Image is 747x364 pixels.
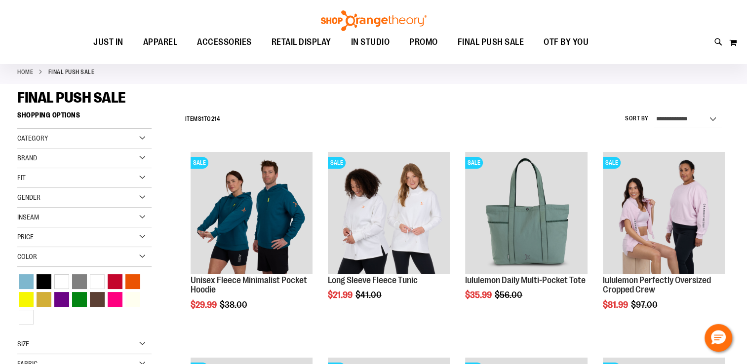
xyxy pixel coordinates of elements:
[17,134,48,142] span: Category
[197,31,252,53] span: ACCESSORIES
[106,273,124,291] a: Red
[328,290,354,300] span: $21.99
[328,152,450,275] a: Product image for Fleece Long SleeveSALE
[598,147,730,335] div: product
[124,291,142,308] a: Ivory
[191,157,208,169] span: SALE
[88,273,106,291] a: Clear
[143,31,178,53] span: APPAREL
[544,31,589,53] span: OTF BY YOU
[17,253,37,260] span: Color
[603,300,629,310] span: $81.99
[17,154,37,162] span: Brand
[458,31,524,53] span: FINAL PUSH SALE
[17,193,40,201] span: Gender
[17,68,33,76] a: Home
[323,147,455,325] div: product
[191,152,313,274] img: Unisex Fleece Minimalist Pocket Hoodie
[495,290,524,300] span: $56.00
[106,291,124,308] a: Pink
[625,114,649,123] label: Sort By
[465,290,493,300] span: $35.99
[186,147,317,335] div: product
[399,31,448,54] a: PROMO
[211,115,220,122] span: 214
[262,31,341,54] a: RETAIL DISPLAY
[201,115,204,122] span: 1
[220,300,249,310] span: $38.00
[534,31,598,54] a: OTF BY YOU
[185,111,220,127] h2: Items to
[191,152,313,275] a: Unisex Fleece Minimalist Pocket HoodieSALE
[319,10,428,31] img: Shop Orangetheory
[35,291,53,308] a: Gold
[409,31,438,53] span: PROMO
[71,291,88,308] a: Green
[272,31,331,53] span: RETAIL DISPLAY
[460,147,592,325] div: product
[17,174,26,182] span: Fit
[631,300,659,310] span: $97.00
[465,152,587,275] a: lululemon Daily Multi-Pocket ToteSALE
[83,31,133,54] a: JUST IN
[17,291,35,308] a: Yellow
[124,273,142,291] a: Orange
[53,273,71,291] a: White
[705,324,732,352] button: Hello, have a question? Let’s chat.
[17,273,35,291] a: Blue
[328,157,346,169] span: SALE
[603,152,725,274] img: lululemon Perfectly Oversized Cropped Crew
[35,273,53,291] a: Black
[603,275,711,295] a: lululemon Perfectly Oversized Cropped Crew
[17,340,29,348] span: Size
[341,31,400,54] a: IN STUDIO
[448,31,534,53] a: FINAL PUSH SALE
[17,233,34,241] span: Price
[603,152,725,275] a: lululemon Perfectly Oversized Cropped CrewSALE
[71,273,88,291] a: Grey
[603,157,621,169] span: SALE
[465,157,483,169] span: SALE
[187,31,262,54] a: ACCESSORIES
[328,152,450,274] img: Product image for Fleece Long Sleeve
[53,291,71,308] a: Purple
[17,213,39,221] span: Inseam
[133,31,188,54] a: APPAREL
[351,31,390,53] span: IN STUDIO
[93,31,123,53] span: JUST IN
[17,89,126,106] span: FINAL PUSH SALE
[88,291,106,308] a: Brown
[17,308,35,326] a: Multi-Color
[328,275,418,285] a: Long Sleeve Fleece Tunic
[191,300,218,310] span: $29.99
[17,107,152,129] strong: Shopping Options
[48,68,95,76] strong: FINAL PUSH SALE
[355,290,383,300] span: $41.00
[465,152,587,274] img: lululemon Daily Multi-Pocket Tote
[191,275,307,295] a: Unisex Fleece Minimalist Pocket Hoodie
[465,275,586,285] a: lululemon Daily Multi-Pocket Tote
